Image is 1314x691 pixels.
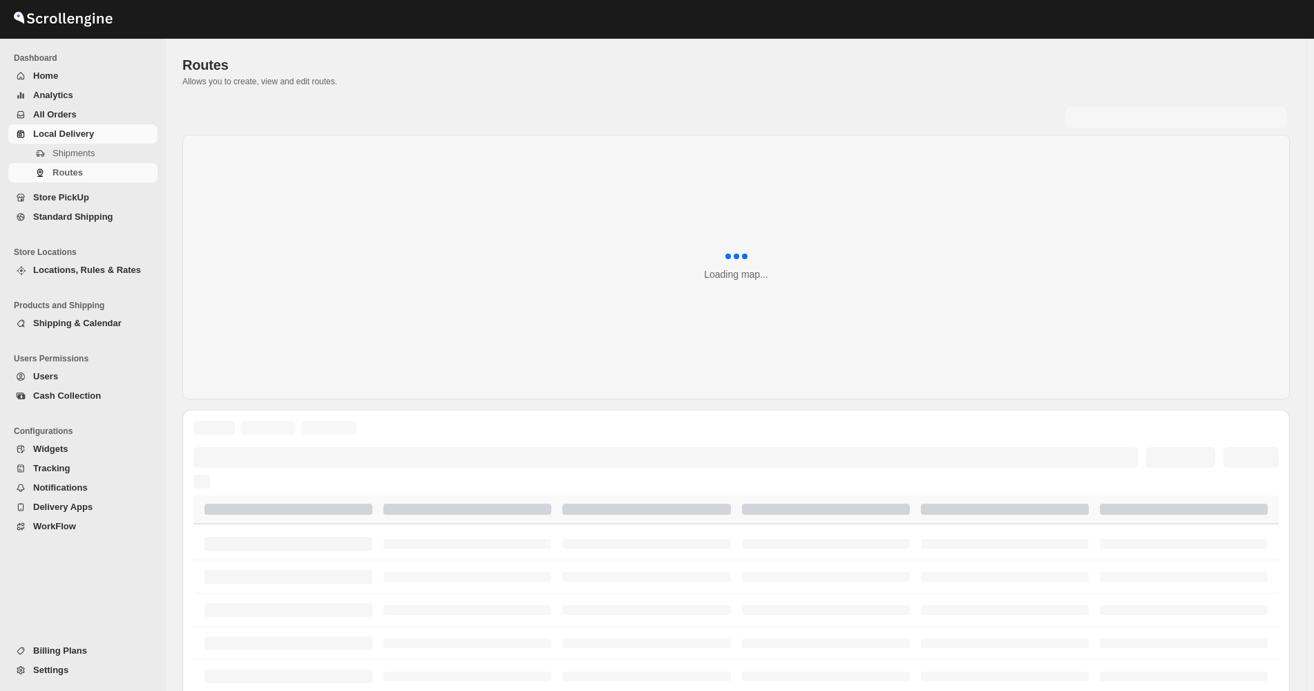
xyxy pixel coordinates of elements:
span: Standard Shipping [33,211,113,222]
button: All Orders [8,105,158,124]
span: Store Locations [14,247,159,258]
button: Analytics [8,86,158,105]
span: Local Delivery [33,129,94,139]
span: Products and Shipping [14,300,159,311]
span: Dashboard [14,53,159,64]
span: Billing Plans [33,645,87,656]
span: Store PickUp [33,192,89,202]
span: Routes [53,167,83,178]
span: Routes [182,57,229,73]
button: Users [8,367,158,386]
span: Home [33,70,58,81]
button: Notifications [8,478,158,498]
button: Shipping & Calendar [8,314,158,333]
button: Tracking [8,459,158,478]
button: Settings [8,661,158,680]
button: Delivery Apps [8,498,158,517]
button: Home [8,66,158,86]
span: WorkFlow [33,521,76,531]
p: Allows you to create, view and edit routes. [182,76,1290,87]
span: Locations, Rules & Rates [33,265,141,275]
span: Cash Collection [33,390,101,401]
button: WorkFlow [8,517,158,536]
span: All Orders [33,109,77,120]
span: Shipments [53,148,95,158]
span: Settings [33,665,68,675]
span: Shipping & Calendar [33,318,122,328]
span: Configurations [14,426,159,437]
span: Widgets [33,444,68,454]
button: Cash Collection [8,386,158,406]
span: Tracking [33,463,70,473]
span: Notifications [33,482,88,493]
span: Users [33,371,58,381]
button: Widgets [8,439,158,459]
span: Analytics [33,90,73,100]
button: Billing Plans [8,641,158,661]
button: Locations, Rules & Rates [8,261,158,280]
button: Shipments [8,144,158,163]
div: Loading map... [704,267,768,281]
span: Users Permissions [14,353,159,364]
button: Routes [8,163,158,182]
span: Delivery Apps [33,502,93,512]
